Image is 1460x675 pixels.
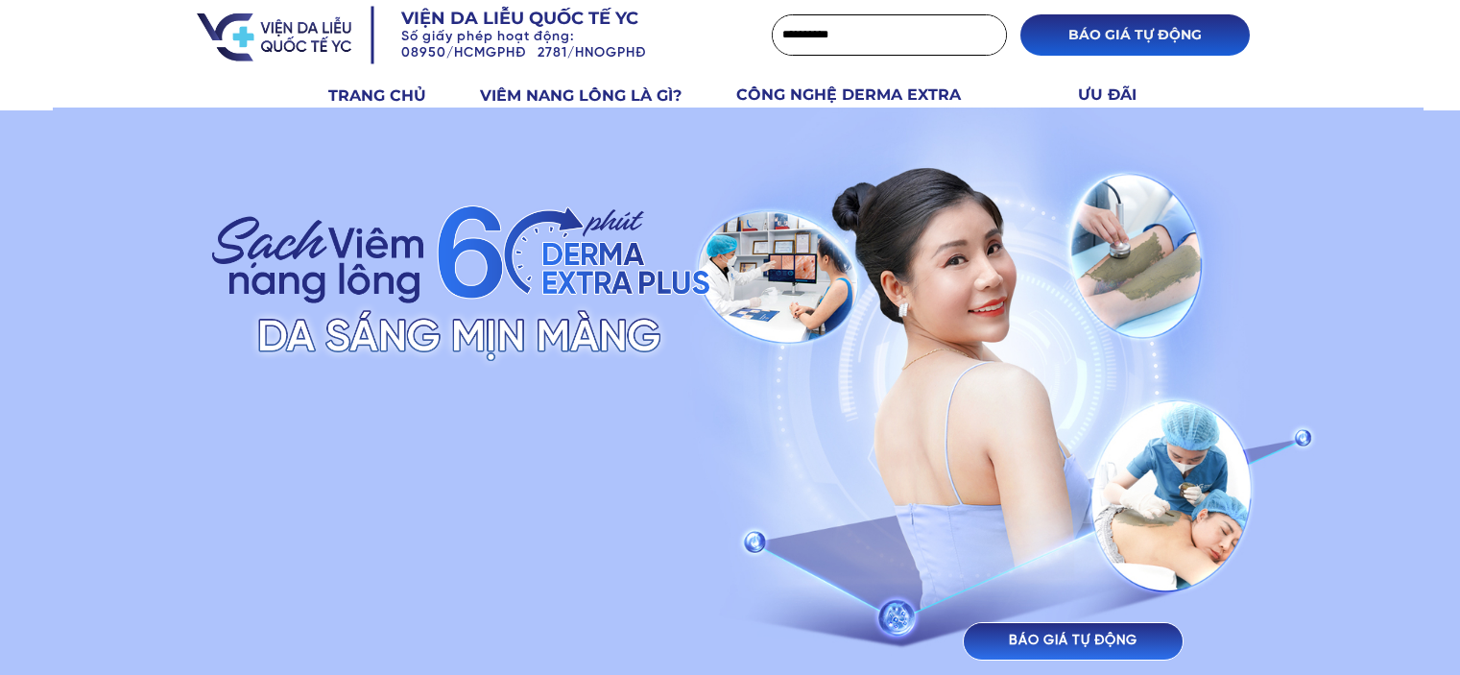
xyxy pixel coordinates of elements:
h3: VIÊM NANG LÔNG LÀ GÌ? [480,84,714,108]
h3: Viện da liễu quốc tế YC [401,7,697,31]
h3: TRANG CHỦ [328,84,458,108]
h3: ƯU ĐÃI [1078,83,1159,108]
h3: CÔNG NGHỆ DERMA EXTRA PLUS [736,83,1006,132]
h3: Số giấy phép hoạt động: 08950/HCMGPHĐ 2781/HNOGPHĐ [401,30,726,62]
p: BÁO GIÁ TỰ ĐỘNG [1020,14,1250,56]
p: BÁO GIÁ TỰ ĐỘNG [954,621,1192,661]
